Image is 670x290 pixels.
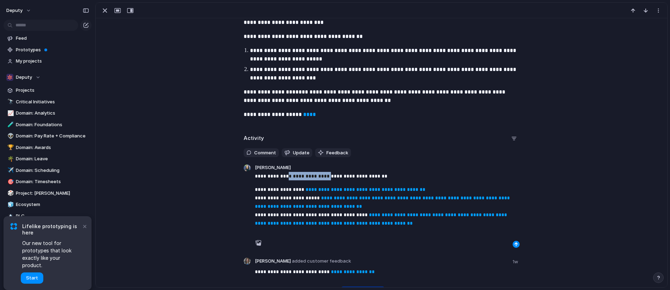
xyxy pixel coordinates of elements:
[22,239,81,269] span: Our new tool for prototypes that look exactly like your product.
[7,155,12,163] div: 🌴
[244,148,279,157] button: Comment
[21,272,43,284] button: Start
[16,190,89,197] span: Project: [PERSON_NAME]
[6,110,13,117] button: 📈
[26,275,38,282] span: Start
[7,178,12,186] div: 🎯
[293,149,309,156] span: Update
[4,97,92,107] a: 🔭Critical Initiatives
[7,201,12,209] div: 🧊
[4,154,92,164] a: 🌴Domain: Leave
[16,144,89,151] span: Domain: Awards
[6,190,13,197] button: 🎲
[4,165,92,176] a: ✈️Domain: Scheduling
[16,74,32,81] span: Deputy
[16,121,89,128] span: Domain: Foundations
[4,142,92,153] a: 🏆Domain: Awards
[4,120,92,130] a: 🧪Domain: Foundations
[4,72,92,83] button: Deputy
[7,212,12,220] div: 🏔️
[282,148,312,157] button: Update
[16,46,89,53] span: Prototypes
[4,176,92,187] a: 🎯Domain: Timesheets
[4,199,92,210] a: 🧊Ecosystem
[16,201,89,208] span: Ecosystem
[4,85,92,96] a: Projects
[244,134,264,142] h2: Activity
[6,144,13,151] button: 🏆
[6,201,13,208] button: 🧊
[16,133,89,140] span: Domain: Pay Rate + Compliance
[3,5,35,16] button: deputy
[6,178,13,185] button: 🎯
[4,108,92,118] a: 📈Domain: Analytics
[7,121,12,129] div: 🧪
[315,148,351,157] button: Feedback
[4,188,92,199] a: 🎲Project: [PERSON_NAME]
[4,131,92,141] a: 👽Domain: Pay Rate + Compliance
[16,155,89,162] span: Domain: Leave
[6,213,13,220] button: 🏔️
[6,167,13,174] button: ✈️
[16,87,89,94] span: Projects
[16,98,89,105] span: Critical Initiatives
[80,222,89,230] button: Dismiss
[4,33,92,44] a: Feed
[6,98,13,105] button: 🔭
[6,133,13,140] button: 👽
[292,258,351,264] span: added customer feedback
[255,164,291,172] span: [PERSON_NAME]
[16,35,89,42] span: Feed
[4,211,92,221] a: 🏔️PLC
[16,110,89,117] span: Domain: Analytics
[4,45,92,55] a: Prototypes
[255,258,351,265] span: [PERSON_NAME]
[7,143,12,152] div: 🏆
[326,149,348,156] span: Feedback
[7,166,12,174] div: ✈️
[513,258,520,265] span: 1w
[16,213,89,220] span: PLC
[16,178,89,185] span: Domain: Timesheets
[16,58,89,65] span: My projects
[4,56,92,66] a: My projects
[7,98,12,106] div: 🔭
[16,167,89,174] span: Domain: Scheduling
[7,189,12,197] div: 🎲
[6,155,13,162] button: 🌴
[7,109,12,117] div: 📈
[6,121,13,128] button: 🧪
[22,223,81,236] span: Lifelike prototyping is here
[7,132,12,140] div: 👽
[6,7,23,14] span: deputy
[254,149,276,156] span: Comment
